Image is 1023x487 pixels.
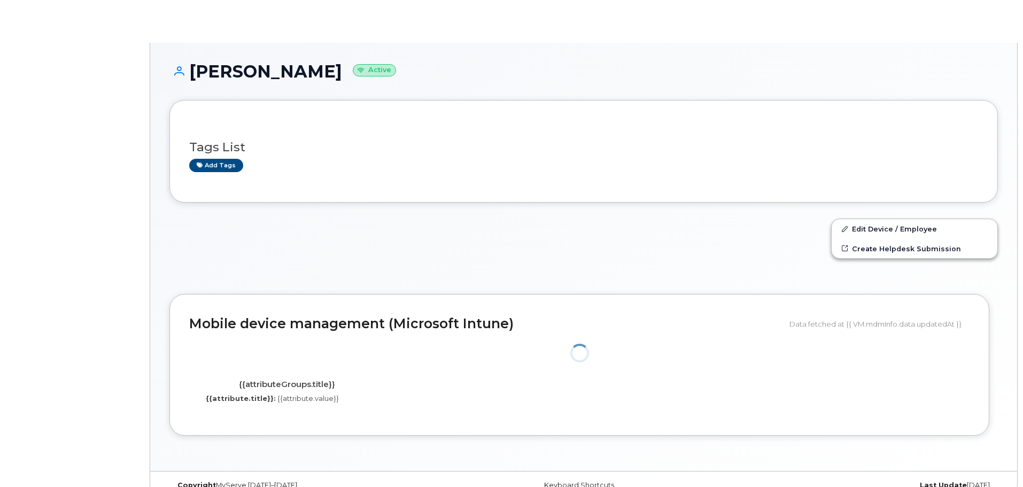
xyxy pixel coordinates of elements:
small: Active [353,64,396,76]
label: {{attribute.title}}: [206,393,276,404]
h3: Tags List [189,141,978,154]
div: Data fetched at {{ VM.mdmInfo.data.updatedAt }} [789,314,970,334]
h2: Mobile device management (Microsoft Intune) [189,316,781,331]
a: Create Helpdesk Submission [832,239,997,258]
span: {{attribute.value}} [277,394,339,403]
a: Edit Device / Employee [832,219,997,238]
a: Add tags [189,159,243,172]
h1: [PERSON_NAME] [169,62,998,81]
h4: {{attributeGroups.title}} [197,380,376,389]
